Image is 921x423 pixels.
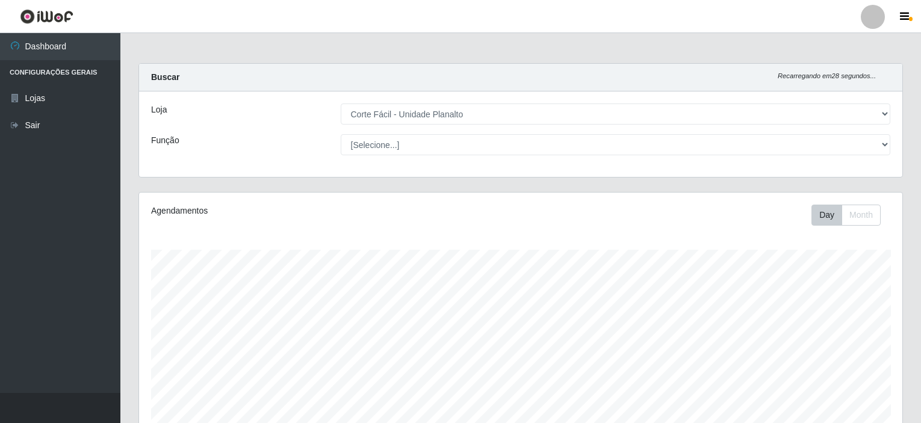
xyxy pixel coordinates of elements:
strong: Buscar [151,72,179,82]
div: First group [811,205,881,226]
button: Day [811,205,842,226]
img: CoreUI Logo [20,9,73,24]
label: Função [151,134,179,147]
div: Agendamentos [151,205,448,217]
button: Month [842,205,881,226]
div: Toolbar with button groups [811,205,890,226]
label: Loja [151,103,167,116]
i: Recarregando em 28 segundos... [778,72,876,79]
